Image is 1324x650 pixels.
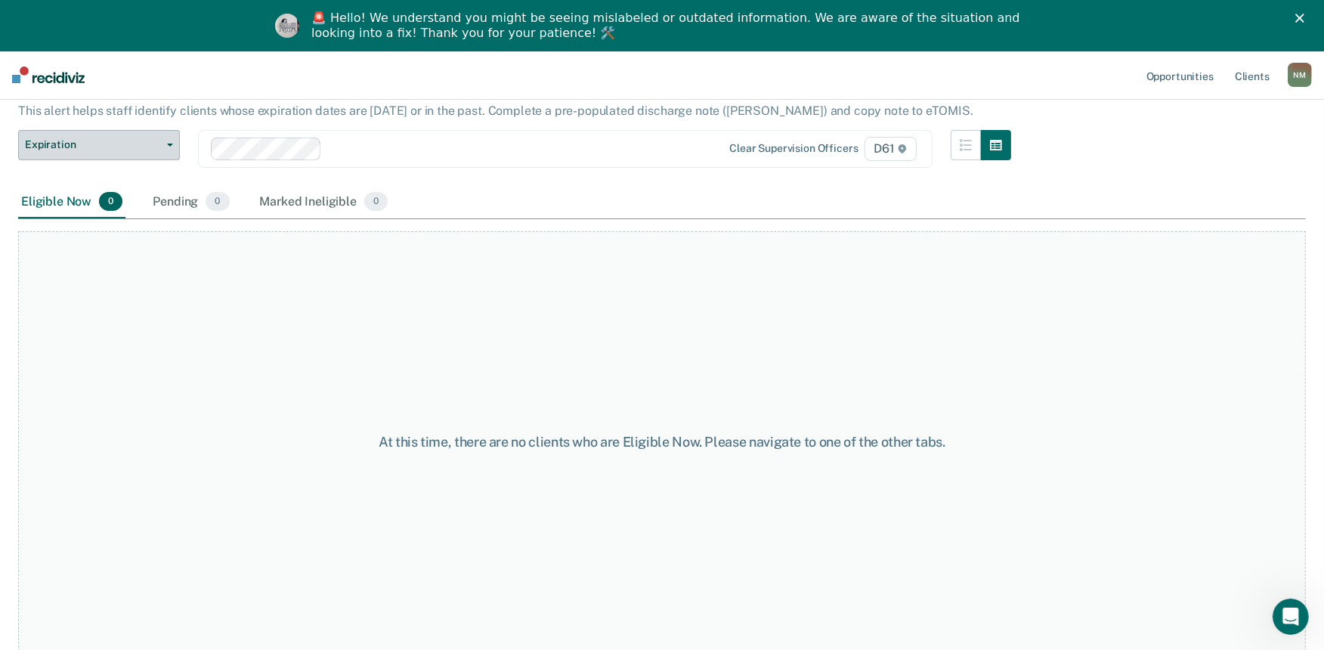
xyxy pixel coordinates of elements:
[865,137,917,161] span: D61
[1232,51,1273,99] a: Clients
[275,14,299,38] img: Profile image for Kim
[1295,14,1310,23] div: Close
[99,192,122,212] span: 0
[1273,599,1309,635] iframe: Intercom live chat
[341,434,984,450] div: At this time, there are no clients who are Eligible Now. Please navigate to one of the other tabs.
[1143,51,1217,99] a: Opportunities
[25,138,161,151] span: Expiration
[150,186,232,219] div: Pending0
[18,104,973,118] p: This alert helps staff identify clients whose expiration dates are [DATE] or in the past. Complet...
[206,192,229,212] span: 0
[257,186,391,219] div: Marked Ineligible0
[18,130,180,160] button: Expiration
[729,142,858,155] div: Clear supervision officers
[18,186,125,219] div: Eligible Now0
[12,67,85,83] img: Recidiviz
[311,11,1025,41] div: 🚨 Hello! We understand you might be seeing mislabeled or outdated information. We are aware of th...
[1288,63,1312,87] button: NM
[1288,63,1312,87] div: N M
[364,192,388,212] span: 0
